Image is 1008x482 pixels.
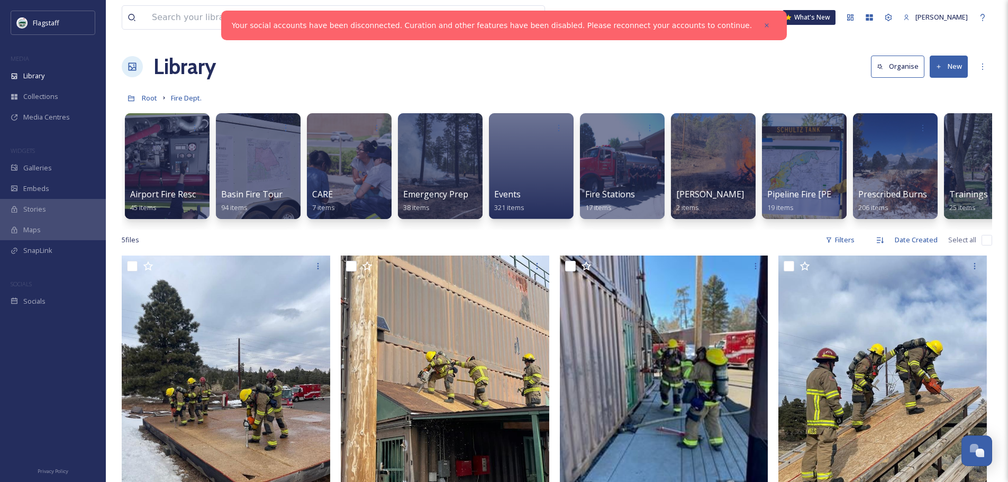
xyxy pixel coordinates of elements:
[783,10,836,25] a: What's New
[767,189,965,212] a: Pipeline Fire [PERSON_NAME] Media Tour [DATE]19 items
[676,203,699,212] span: 2 items
[889,230,943,250] div: Date Created
[948,235,976,245] span: Select all
[477,7,539,28] a: View all files
[312,189,335,212] a: CARE7 items
[930,56,968,77] button: New
[494,203,524,212] span: 321 items
[23,184,49,194] span: Embeds
[767,203,794,212] span: 19 items
[858,188,927,200] span: Prescribed Burns
[312,203,335,212] span: 7 items
[676,188,744,200] span: [PERSON_NAME]
[585,203,612,212] span: 17 items
[23,163,52,173] span: Galleries
[871,56,924,77] button: Organise
[130,203,157,212] span: 45 items
[221,188,283,200] span: Basin Fire Tour
[130,189,206,212] a: Airport Fire Rescue45 items
[221,203,248,212] span: 94 items
[23,92,58,102] span: Collections
[17,17,28,28] img: images%20%282%29.jpeg
[767,188,965,200] span: Pipeline Fire [PERSON_NAME] Media Tour [DATE]
[23,71,44,81] span: Library
[312,188,333,200] span: CARE
[38,464,68,477] a: Privacy Policy
[585,189,635,212] a: Fire Stations17 items
[585,188,635,200] span: Fire Stations
[494,189,524,212] a: Events321 items
[676,189,744,212] a: [PERSON_NAME]2 items
[494,188,521,200] span: Events
[915,12,968,22] span: [PERSON_NAME]
[403,189,468,212] a: Emergency Prep38 items
[23,225,41,235] span: Maps
[858,189,927,212] a: Prescribed Burns206 items
[171,93,202,103] span: Fire Dept.
[142,93,157,103] span: Root
[403,203,430,212] span: 38 items
[122,235,139,245] span: 5 file s
[147,6,439,29] input: Search your library
[23,204,46,214] span: Stories
[130,188,206,200] span: Airport Fire Rescue
[221,189,283,212] a: Basin Fire Tour94 items
[23,296,46,306] span: Socials
[232,20,752,31] a: Your social accounts have been disconnected. Curation and other features have been disabled. Plea...
[23,112,70,122] span: Media Centres
[11,147,35,154] span: WIDGETS
[949,203,976,212] span: 25 items
[961,435,992,466] button: Open Chat
[949,188,988,200] span: Trainings
[38,468,68,475] span: Privacy Policy
[33,18,59,28] span: Flagstaff
[11,54,29,62] span: MEDIA
[898,7,973,28] a: [PERSON_NAME]
[820,230,860,250] div: Filters
[23,245,52,256] span: SnapLink
[171,92,202,104] a: Fire Dept.
[858,203,888,212] span: 206 items
[142,92,157,104] a: Root
[153,51,216,83] a: Library
[949,189,988,212] a: Trainings25 items
[403,188,468,200] span: Emergency Prep
[11,280,32,288] span: SOCIALS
